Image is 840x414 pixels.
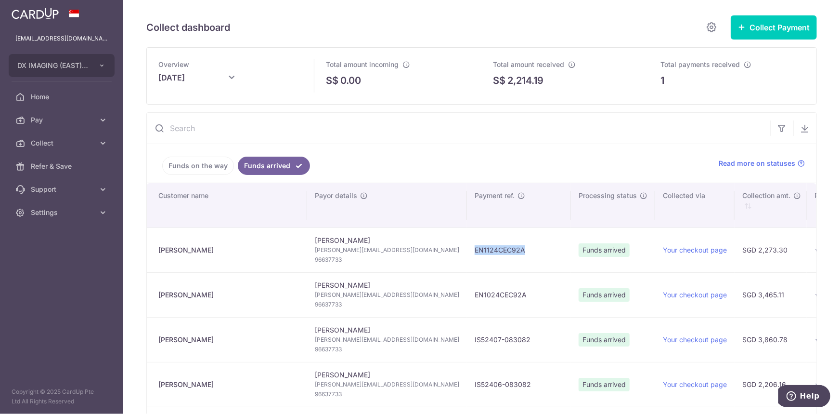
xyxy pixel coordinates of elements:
[307,227,467,272] td: [PERSON_NAME]
[735,183,807,227] th: Collection amt. : activate to sort column ascending
[742,191,790,200] span: Collection amt.
[735,317,807,362] td: SGD 3,860.78
[315,300,459,309] span: 96637733
[158,245,299,255] div: [PERSON_NAME]
[315,335,459,345] span: [PERSON_NAME][EMAIL_ADDRESS][DOMAIN_NAME]
[467,317,571,362] td: IS52407-083082
[579,288,630,302] span: Funds arrived
[315,345,459,354] span: 96637733
[12,8,59,19] img: CardUp
[31,92,94,102] span: Home
[493,73,506,88] span: S$
[326,73,338,88] span: S$
[31,115,94,125] span: Pay
[307,317,467,362] td: [PERSON_NAME]
[719,159,805,168] a: Read more on statuses
[778,385,830,409] iframe: Opens a widget where you can find more information
[579,333,630,347] span: Funds arrived
[663,246,727,254] a: Your checkout page
[22,7,41,15] span: Help
[307,362,467,407] td: [PERSON_NAME]
[655,183,735,227] th: Collected via
[719,159,795,168] span: Read more on statuses
[579,378,630,391] span: Funds arrived
[735,227,807,272] td: SGD 2,273.30
[31,208,94,217] span: Settings
[326,60,399,68] span: Total amount incoming
[467,362,571,407] td: IS52406-083082
[9,54,115,77] button: DX IMAGING (EAST) PTE LTD
[31,185,94,194] span: Support
[238,157,310,175] a: Funds arrived
[508,73,544,88] p: 2,214.19
[158,60,189,68] span: Overview
[315,245,459,255] span: [PERSON_NAME][EMAIL_ADDRESS][DOMAIN_NAME]
[814,380,824,390] img: visa-sm-192604c4577d2d35970c8ed26b86981c2741ebd56154ab54ad91a526f0f24972.png
[158,335,299,345] div: [PERSON_NAME]
[31,161,94,171] span: Refer & Save
[571,183,655,227] th: Processing status
[315,290,459,300] span: [PERSON_NAME][EMAIL_ADDRESS][DOMAIN_NAME]
[467,183,571,227] th: Payment ref.
[162,157,234,175] a: Funds on the way
[814,246,824,255] img: visa-sm-192604c4577d2d35970c8ed26b86981c2741ebd56154ab54ad91a526f0f24972.png
[493,60,565,68] span: Total amount received
[15,34,108,43] p: [EMAIL_ADDRESS][DOMAIN_NAME]
[475,191,515,200] span: Payment ref.
[31,138,94,148] span: Collect
[315,255,459,265] span: 96637733
[307,183,467,227] th: Payor details
[663,291,727,299] a: Your checkout page
[307,272,467,317] td: [PERSON_NAME]
[158,290,299,300] div: [PERSON_NAME]
[663,335,727,344] a: Your checkout page
[814,335,824,345] img: visa-sm-192604c4577d2d35970c8ed26b86981c2741ebd56154ab54ad91a526f0f24972.png
[814,291,824,300] img: visa-sm-192604c4577d2d35970c8ed26b86981c2741ebd56154ab54ad91a526f0f24972.png
[146,20,230,35] h5: Collect dashboard
[735,362,807,407] td: SGD 2,206.16
[147,183,307,227] th: Customer name
[579,243,630,257] span: Funds arrived
[467,272,571,317] td: EN1024CEC92A
[315,389,459,399] span: 96637733
[660,73,664,88] p: 1
[340,73,361,88] p: 0.00
[315,380,459,389] span: [PERSON_NAME][EMAIL_ADDRESS][DOMAIN_NAME]
[17,61,89,70] span: DX IMAGING (EAST) PTE LTD
[731,15,817,40] button: Collect Payment
[660,60,740,68] span: Total payments received
[467,227,571,272] td: EN1124CEC92A
[315,191,357,200] span: Payor details
[579,191,637,200] span: Processing status
[735,272,807,317] td: SGD 3,465.11
[147,113,770,144] input: Search
[663,380,727,388] a: Your checkout page
[158,380,299,389] div: [PERSON_NAME]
